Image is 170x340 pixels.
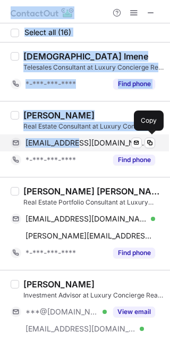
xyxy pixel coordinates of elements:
div: Investment Advisor at Luxury Concierge Real Estate LLC [23,291,164,300]
span: Select all (16) [24,28,71,37]
span: [EMAIL_ADDRESS][DOMAIN_NAME] [25,138,147,148]
div: [PERSON_NAME] [23,279,95,290]
div: Telesales Consultant at Luxury Concierge Real Estate LLC [23,63,164,72]
button: Reveal Button [113,155,155,165]
div: Real Estate Portfolio Consultant at Luxury Concierge Real Estate LLC [23,198,164,207]
span: [EMAIL_ADDRESS][DOMAIN_NAME] [25,214,147,224]
span: [PERSON_NAME][EMAIL_ADDRESS][DOMAIN_NAME] [25,231,155,241]
button: Reveal Button [113,248,155,258]
div: [PERSON_NAME] [PERSON_NAME] [23,186,164,197]
div: Real Estate Consultant at Luxury Concierge Real Estate LLC [23,122,164,131]
img: ContactOut v5.3.10 [11,6,74,19]
span: ***@[DOMAIN_NAME] [25,307,99,317]
button: Reveal Button [113,307,155,317]
div: [DEMOGRAPHIC_DATA] Imene [23,51,148,62]
button: Reveal Button [113,79,155,89]
div: [PERSON_NAME] [23,110,95,121]
span: [EMAIL_ADDRESS][DOMAIN_NAME] [25,324,136,334]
